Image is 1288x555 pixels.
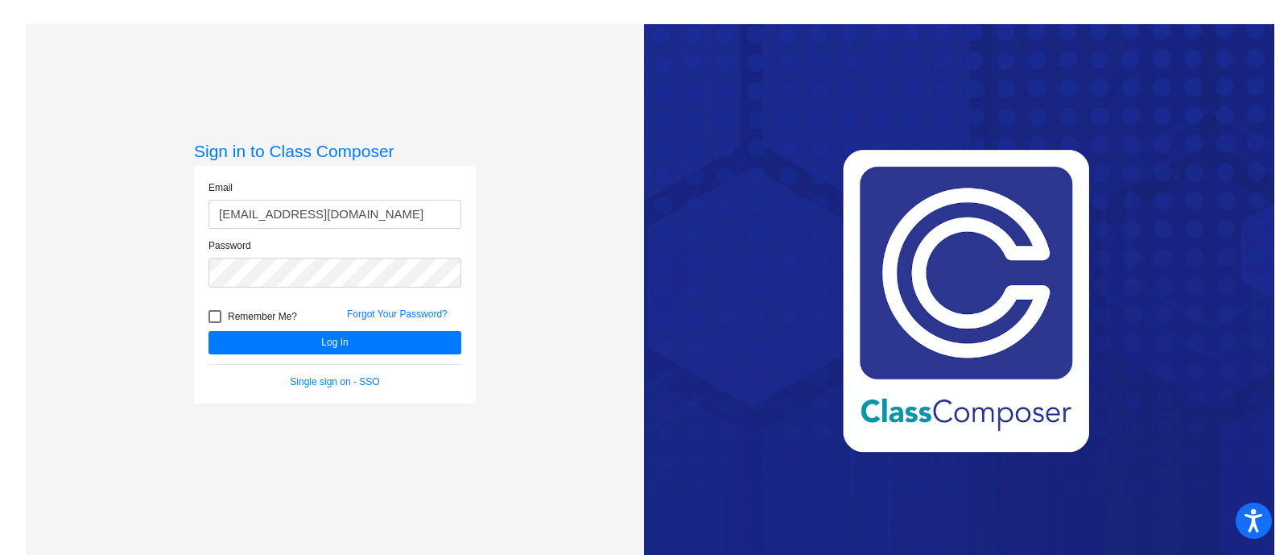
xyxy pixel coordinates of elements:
[228,307,297,326] span: Remember Me?
[347,309,448,320] a: Forgot Your Password?
[208,238,251,253] label: Password
[194,141,476,161] h3: Sign in to Class Composer
[208,180,233,195] label: Email
[208,331,461,354] button: Log In
[290,376,379,387] a: Single sign on - SSO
